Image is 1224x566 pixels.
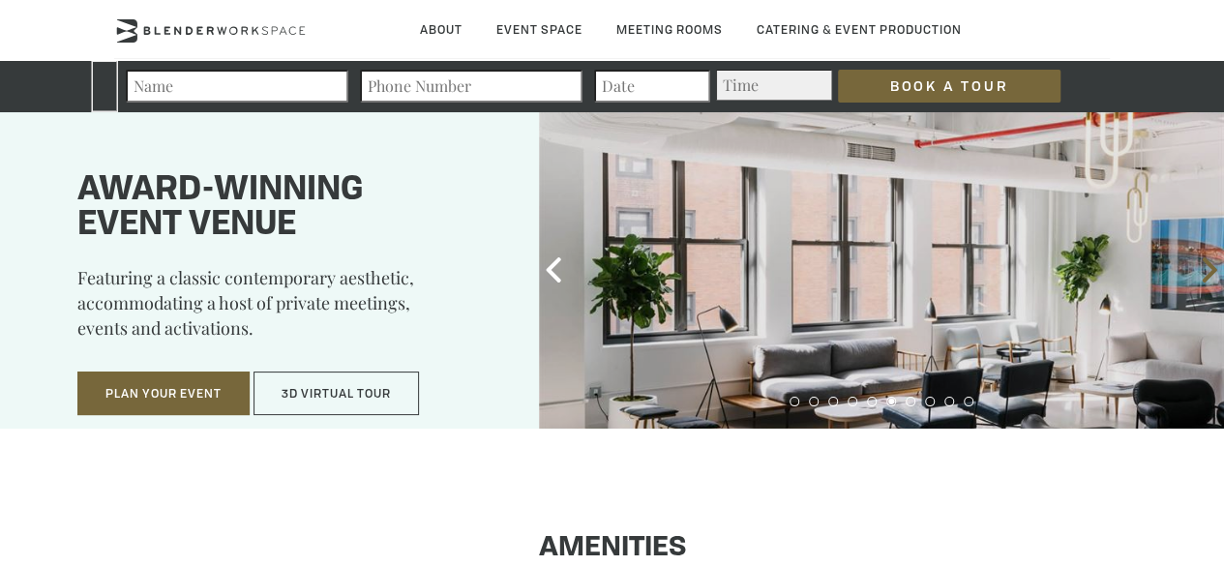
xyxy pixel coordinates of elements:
[61,533,1163,564] h1: Amenities
[254,372,419,416] button: 3D Virtual Tour
[360,70,582,103] input: Phone Number
[838,70,1060,103] input: Book a Tour
[77,372,250,416] button: Plan Your Event
[77,265,491,354] p: Featuring a classic contemporary aesthetic, accommodating a host of private meetings, events and ...
[126,70,348,103] input: Name
[1127,473,1224,566] iframe: Chat Widget
[77,173,491,243] h1: Award-winning event venue
[594,70,710,103] input: Date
